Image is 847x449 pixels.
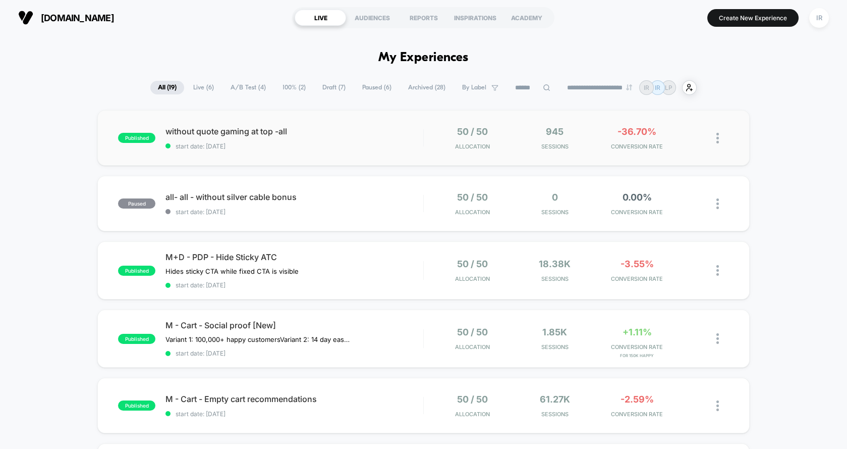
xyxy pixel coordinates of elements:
span: 18.38k [539,259,571,269]
span: Allocation [455,209,490,216]
span: [DOMAIN_NAME] [41,13,114,23]
span: +1.11% [623,327,652,337]
span: Hides sticky CTA while fixed CTA is visible [165,267,299,275]
button: IR [806,8,832,28]
span: start date: [DATE] [165,281,423,289]
span: Sessions [516,275,593,282]
span: CONVERSION RATE [598,411,675,418]
span: M - Cart - Empty cart recommendations [165,394,423,404]
span: start date: [DATE] [165,208,423,216]
span: published [118,334,155,344]
span: without quote gaming at top -all [165,126,423,136]
span: start date: [DATE] [165,410,423,418]
img: close [716,333,719,344]
span: 50 / 50 [457,327,488,337]
button: [DOMAIN_NAME] [15,10,117,26]
span: CONVERSION RATE [598,143,675,150]
span: M+D - PDP - Hide Sticky ATC [165,252,423,262]
div: AUDIENCES [346,10,398,26]
span: 945 [546,126,563,137]
span: all- all - without silver cable bonus [165,192,423,202]
span: Paused ( 6 ) [355,81,399,94]
span: Allocation [455,143,490,150]
img: end [626,84,632,90]
span: for 150k Happy [598,353,675,358]
img: close [716,133,719,143]
span: Sessions [516,209,593,216]
span: paused [118,198,155,209]
p: LP [665,84,672,91]
span: -3.55% [620,259,654,269]
span: M - Cart - Social proof [New] [165,320,423,330]
span: 61.27k [540,394,570,405]
span: CONVERSION RATE [598,275,675,282]
p: IR [655,84,660,91]
span: Sessions [516,143,593,150]
span: A/B Test ( 4 ) [223,81,273,94]
span: 50 / 50 [457,192,488,203]
button: Create New Experience [707,9,799,27]
img: close [716,198,719,209]
span: 1.85k [542,327,567,337]
div: REPORTS [398,10,449,26]
p: IR [644,84,649,91]
span: Draft ( 7 ) [315,81,353,94]
span: Allocation [455,343,490,351]
span: published [118,266,155,276]
span: 0.00% [623,192,652,203]
span: -2.59% [620,394,654,405]
span: By Label [462,84,486,91]
span: published [118,133,155,143]
span: CONVERSION RATE [598,343,675,351]
img: close [716,265,719,276]
img: Visually logo [18,10,33,25]
span: Live ( 6 ) [186,81,221,94]
span: 50 / 50 [457,394,488,405]
span: -36.70% [617,126,656,137]
span: Variant 1: 100,000+ happy customersVariant 2: 14 day easy returns (paused) [165,335,353,343]
div: INSPIRATIONS [449,10,500,26]
span: CONVERSION RATE [598,209,675,216]
span: 100% ( 2 ) [275,81,313,94]
h1: My Experiences [378,51,469,65]
span: 50 / 50 [457,126,488,137]
span: 50 / 50 [457,259,488,269]
span: All ( 19 ) [150,81,184,94]
div: LIVE [295,10,346,26]
span: start date: [DATE] [165,142,423,150]
span: Allocation [455,275,490,282]
span: Sessions [516,411,593,418]
span: 0 [552,192,558,203]
div: ACADEMY [500,10,552,26]
span: start date: [DATE] [165,350,423,357]
div: IR [809,8,829,28]
span: Archived ( 28 ) [401,81,453,94]
span: published [118,401,155,411]
span: Allocation [455,411,490,418]
img: close [716,401,719,411]
span: Sessions [516,343,593,351]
